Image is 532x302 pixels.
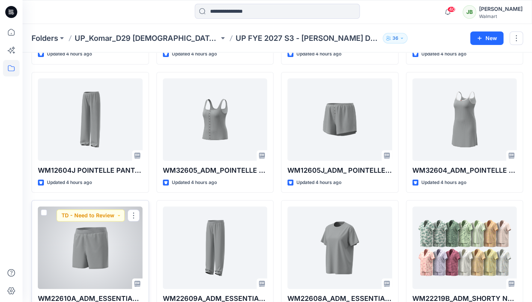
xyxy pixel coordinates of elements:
button: 36 [383,33,407,43]
a: WM12605J_ADM_ POINTELLE SHORT [287,78,392,161]
p: WM12604J POINTELLE PANT-FAUX FLY & BUTTONS + PICOT [38,165,143,176]
p: Updated 4 hours ago [296,179,341,187]
a: WM32604_ADM_POINTELLE SHORT CHEMISE [412,78,517,161]
p: WM32605_ADM_POINTELLE TANK [163,165,268,176]
a: WM22610A_ADM_ESSENTIALS SHORT [38,206,143,289]
p: Updated 4 hours ago [47,50,92,58]
p: Updated 4 hours ago [296,50,341,58]
span: 40 [447,6,455,12]
a: WM22609A_ADM_ESSENTIALS LONG PANT [163,206,268,289]
p: UP FYE 2027 S3 - [PERSON_NAME] D29 [DEMOGRAPHIC_DATA] Sleepwear [236,33,380,43]
p: 36 [392,34,398,42]
a: WM12604J POINTELLE PANT-FAUX FLY & BUTTONS + PICOT [38,78,143,161]
a: Folders [32,33,58,43]
p: Updated 4 hours ago [421,179,466,187]
a: UP_Komar_D29 [DEMOGRAPHIC_DATA] Sleep [75,33,219,43]
a: WM32605_ADM_POINTELLE TANK [163,78,268,161]
p: WM12605J_ADM_ POINTELLE SHORT [287,165,392,176]
div: JB [463,5,476,19]
div: [PERSON_NAME] [479,4,523,13]
p: Updated 4 hours ago [172,50,217,58]
a: WM22608A_ADM_ ESSENTIALS TEE [287,206,392,289]
p: Updated 4 hours ago [421,50,466,58]
p: Updated 4 hours ago [172,179,217,187]
p: WM32604_ADM_POINTELLE SHORT CHEMISE [412,165,517,176]
div: Walmart [479,13,523,19]
a: WM22219B_ADM_SHORTY NOTCH SET_COLORWAY [412,206,517,289]
p: Updated 4 hours ago [47,179,92,187]
button: New [470,31,503,45]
